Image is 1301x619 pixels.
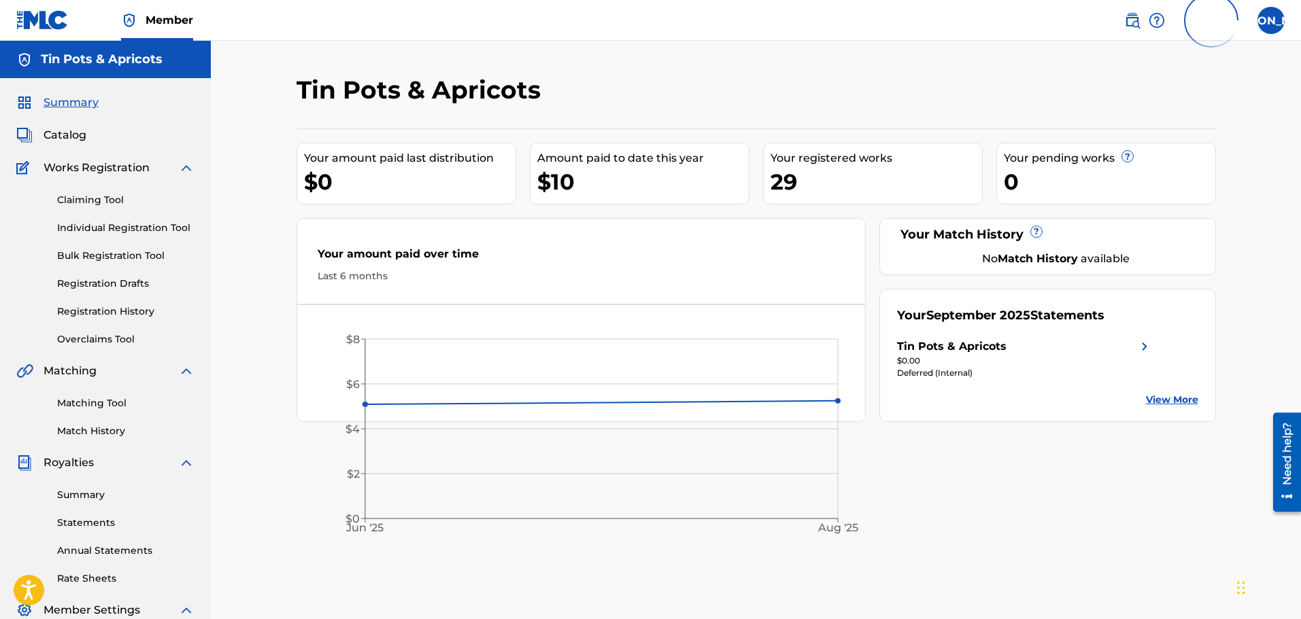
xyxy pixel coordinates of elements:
[1136,338,1153,355] img: right chevron icon
[1257,7,1285,34] div: User Menu
[121,12,137,29] img: Top Rightsholder
[346,378,360,391] tspan: $6
[304,166,516,197] div: $0
[771,166,982,197] div: 29
[16,363,33,379] img: Matching
[345,522,384,535] tspan: Jun '25
[537,166,749,197] div: $10
[178,602,195,618] img: expand
[897,355,1153,367] div: $0.00
[318,246,845,269] div: Your amount paid over time
[16,160,34,176] img: Works Registration
[926,308,1030,323] span: September 2025
[57,304,195,319] a: Registration History
[57,571,195,586] a: Rate Sheets
[914,251,1198,267] div: No available
[1237,567,1245,608] div: Drag
[346,333,360,346] tspan: $8
[146,12,193,28] span: Member
[57,396,195,410] a: Matching Tool
[16,602,33,618] img: Member Settings
[345,512,360,525] tspan: $0
[44,602,140,618] span: Member Settings
[1004,166,1215,197] div: 0
[1122,151,1133,162] span: ?
[537,150,749,166] div: Amount paid to date this year
[57,516,195,530] a: Statements
[57,332,195,347] a: Overclaims Tool
[57,221,195,235] a: Individual Registration Tool
[297,75,547,105] h2: Tin Pots & Apricots
[57,277,195,291] a: Registration Drafts
[1233,554,1301,619] iframe: Chat Widget
[178,160,195,176] img: expand
[1146,393,1198,407] a: View More
[57,249,195,263] a: Bulk Registration Tool
[1004,150,1215,166] div: Your pending works
[897,306,1104,325] div: Your Statements
[1149,7,1165,34] div: Help
[304,150,516,166] div: Your amount paid last distribution
[345,423,360,436] tspan: $4
[16,94,33,111] img: Summary
[1031,226,1042,237] span: ?
[897,338,1007,355] div: Tin Pots & Apricots
[318,269,845,283] div: Last 6 months
[771,150,982,166] div: Your registered works
[178,455,195,471] img: expand
[57,424,195,438] a: Match History
[16,127,33,143] img: Catalog
[178,363,195,379] img: expand
[16,10,69,30] img: MLC Logo
[897,226,1198,244] div: Your Match History
[16,94,99,111] a: SummarySummary
[1149,12,1165,29] img: help
[57,544,195,558] a: Annual Statements
[998,252,1078,265] strong: Match History
[16,127,86,143] a: CatalogCatalog
[44,160,150,176] span: Works Registration
[897,338,1153,379] a: Tin Pots & Apricotsright chevron icon$0.00Deferred (Internal)
[1124,7,1141,34] a: Public Search
[57,488,195,502] a: Summary
[16,52,33,68] img: Accounts
[44,127,86,143] span: Catalog
[347,467,360,480] tspan: $2
[57,193,195,207] a: Claiming Tool
[44,363,97,379] span: Matching
[1124,12,1141,29] img: search
[44,455,94,471] span: Royalties
[897,367,1153,379] div: Deferred (Internal)
[817,522,858,535] tspan: Aug '25
[16,455,33,471] img: Royalties
[1263,407,1301,516] iframe: Resource Center
[41,52,163,67] h5: Tin Pots & Apricots
[44,94,99,111] span: Summary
